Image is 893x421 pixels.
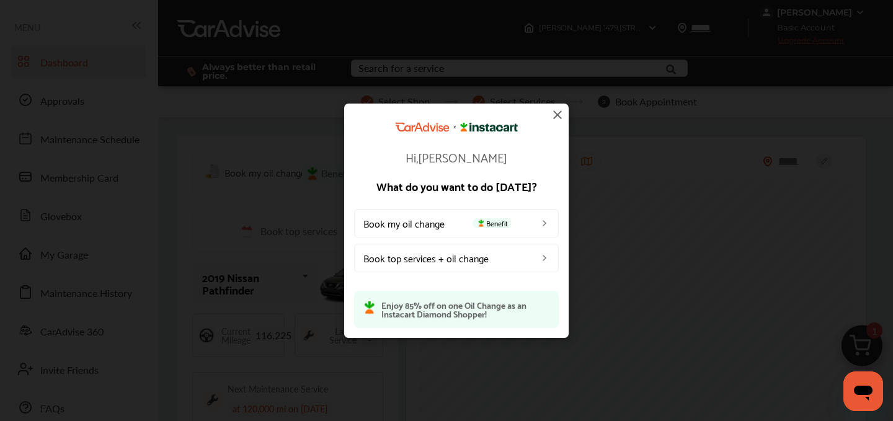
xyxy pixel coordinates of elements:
[354,180,559,191] p: What do you want to do [DATE]?
[354,208,559,237] a: Book my oil changeBenefit
[843,371,883,411] iframe: Button to launch messaging window
[476,219,486,226] img: instacart-icon.73bd83c2.svg
[354,150,559,162] p: Hi, [PERSON_NAME]
[540,252,549,262] img: left_arrow_icon.0f472efe.svg
[354,243,559,272] a: Book top services + oil change
[550,107,565,122] img: close-icon.a004319c.svg
[540,218,549,228] img: left_arrow_icon.0f472efe.svg
[395,122,518,132] img: CarAdvise Instacart Logo
[381,300,549,317] p: Enjoy 85% off on one Oil Change as an Instacart Diamond Shopper!
[473,218,512,228] span: Benefit
[364,300,375,314] img: instacart-icon.73bd83c2.svg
